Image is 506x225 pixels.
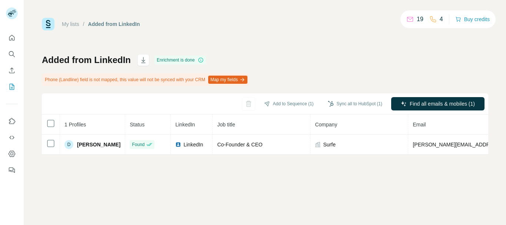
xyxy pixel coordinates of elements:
button: Use Surfe on LinkedIn [6,115,18,128]
button: Buy credits [455,14,490,24]
div: Enrichment is done [154,56,206,64]
span: Find all emails & mobiles (1) [410,100,475,107]
h1: Added from LinkedIn [42,54,131,66]
span: Surfe [323,141,335,148]
button: Quick start [6,31,18,44]
button: My lists [6,80,18,93]
button: Enrich CSV [6,64,18,77]
img: Surfe Logo [42,18,54,30]
button: Map my fields [208,76,247,84]
span: 1 Profiles [64,122,86,128]
button: Find all emails & mobiles (1) [391,97,485,110]
button: Use Surfe API [6,131,18,144]
span: Email [413,122,426,128]
button: Dashboard [6,147,18,161]
span: Job title [217,122,235,128]
span: LinkedIn [183,141,203,148]
div: Added from LinkedIn [88,20,140,28]
div: D [64,140,73,149]
span: Found [132,141,144,148]
li: / [83,20,84,28]
img: LinkedIn logo [175,142,181,148]
p: 4 [440,15,443,24]
span: Status [130,122,144,128]
div: Phone (Landline) field is not mapped, this value will not be synced with your CRM [42,73,249,86]
button: Search [6,47,18,61]
span: LinkedIn [175,122,195,128]
button: Add to Sequence (1) [259,98,319,109]
span: Company [315,122,337,128]
p: 19 [417,15,423,24]
a: My lists [62,21,79,27]
span: Co-Founder & CEO [217,142,262,148]
button: Feedback [6,163,18,177]
button: Sync all to HubSpot (1) [323,98,387,109]
span: [PERSON_NAME] [77,141,120,148]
